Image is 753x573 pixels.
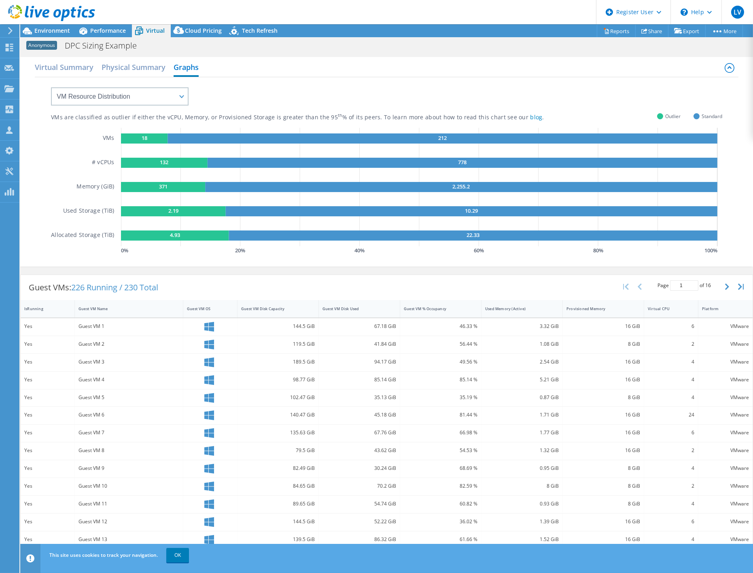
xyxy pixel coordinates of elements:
div: Guest VM 11 [78,499,179,508]
text: 40 % [354,247,365,254]
span: This site uses cookies to track your navigation. [49,552,158,558]
div: VMware [702,340,749,349]
text: 100 % [704,247,717,254]
h1: DPC Sizing Example [61,41,149,50]
div: 1.77 GiB [485,428,559,437]
div: Yes [24,482,71,491]
h2: Virtual Summary [35,59,93,75]
div: Guest VM 8 [78,446,179,455]
div: 35.13 GiB [322,393,396,402]
div: Used Memory (Active) [485,306,549,311]
div: 16 GiB [566,357,640,366]
div: Guest VM 5 [78,393,179,402]
div: Guest VM % Occupancy [404,306,468,311]
div: 67.18 GiB [322,322,396,331]
div: 16 GiB [566,446,640,455]
div: VMware [702,428,749,437]
text: 0 % [121,247,128,254]
div: 1.39 GiB [485,517,559,526]
div: 144.5 GiB [241,322,315,331]
h2: Graphs [174,59,199,77]
div: 2 [648,446,694,455]
h5: # vCPUs [92,158,115,168]
text: 2.19 [168,207,178,214]
div: 8 GiB [566,464,640,473]
div: 82.49 GiB [241,464,315,473]
sup: th [338,112,342,118]
span: 226 Running / 230 Total [71,282,158,293]
div: 43.62 GiB [322,446,396,455]
div: Guest VM OS [187,306,224,311]
div: 140.47 GiB [241,410,315,419]
div: IsRunning [24,306,61,311]
text: 18 [141,134,147,142]
div: 86.32 GiB [322,535,396,544]
div: Guest VM 12 [78,517,179,526]
text: 80 % [593,247,603,254]
div: Guest VM 3 [78,357,179,366]
div: VMs are classified as outlier if either the vCPU, Memory, or Provisioned Storage is greater than ... [51,114,585,121]
a: Share [635,25,668,37]
text: 22.33 [467,231,479,239]
span: Page of [658,280,711,291]
div: 8 GiB [485,482,559,491]
div: 1.52 GiB [485,535,559,544]
div: Guest VM 2 [78,340,179,349]
div: Guest VM 6 [78,410,179,419]
div: Yes [24,535,71,544]
h5: Memory (GiB) [76,182,114,192]
div: 81.44 % [404,410,477,419]
div: Guest VM 10 [78,482,179,491]
div: 4 [648,499,694,508]
svg: \n [681,8,688,16]
div: Provisioned Memory [566,306,630,311]
div: 46.33 % [404,322,477,331]
span: Performance [90,27,126,34]
div: VMware [702,446,749,455]
div: 0.95 GiB [485,464,559,473]
div: 6 [648,517,694,526]
div: Yes [24,340,71,349]
div: Guest VM 4 [78,375,179,384]
div: 45.18 GiB [322,410,396,419]
div: 1.71 GiB [485,410,559,419]
div: 89.65 GiB [241,499,315,508]
div: 3.32 GiB [485,322,559,331]
div: VMware [702,482,749,491]
div: VMware [702,375,749,384]
div: 52.22 GiB [322,517,396,526]
span: Environment [34,27,70,34]
div: Guest VMs: [21,275,166,300]
div: Guest VM Disk Used [322,306,386,311]
h5: Used Storage (TiB) [63,206,115,216]
div: Platform [702,306,739,311]
div: 135.63 GiB [241,428,315,437]
text: 132 [160,159,168,166]
div: 79.5 GiB [241,446,315,455]
div: 84.65 GiB [241,482,315,491]
div: Yes [24,322,71,331]
div: 189.5 GiB [241,357,315,366]
div: Guest VM 9 [78,464,179,473]
div: Guest VM Name [78,306,170,311]
svg: GaugeChartPercentageAxisTexta [121,246,722,254]
div: 66.98 % [404,428,477,437]
div: 4 [648,464,694,473]
div: 2 [648,482,694,491]
text: 371 [159,183,167,190]
div: 70.2 GiB [322,482,396,491]
a: OK [166,548,189,562]
div: Yes [24,428,71,437]
div: 54.53 % [404,446,477,455]
div: VMware [702,464,749,473]
text: 778 [458,159,467,166]
div: VMware [702,322,749,331]
div: VMware [702,517,749,526]
text: 212 [438,134,447,142]
text: 10.29 [465,207,478,214]
div: 30.24 GiB [322,464,396,473]
div: 1.08 GiB [485,340,559,349]
div: 94.17 GiB [322,357,396,366]
div: 98.77 GiB [241,375,315,384]
div: 35.19 % [404,393,477,402]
